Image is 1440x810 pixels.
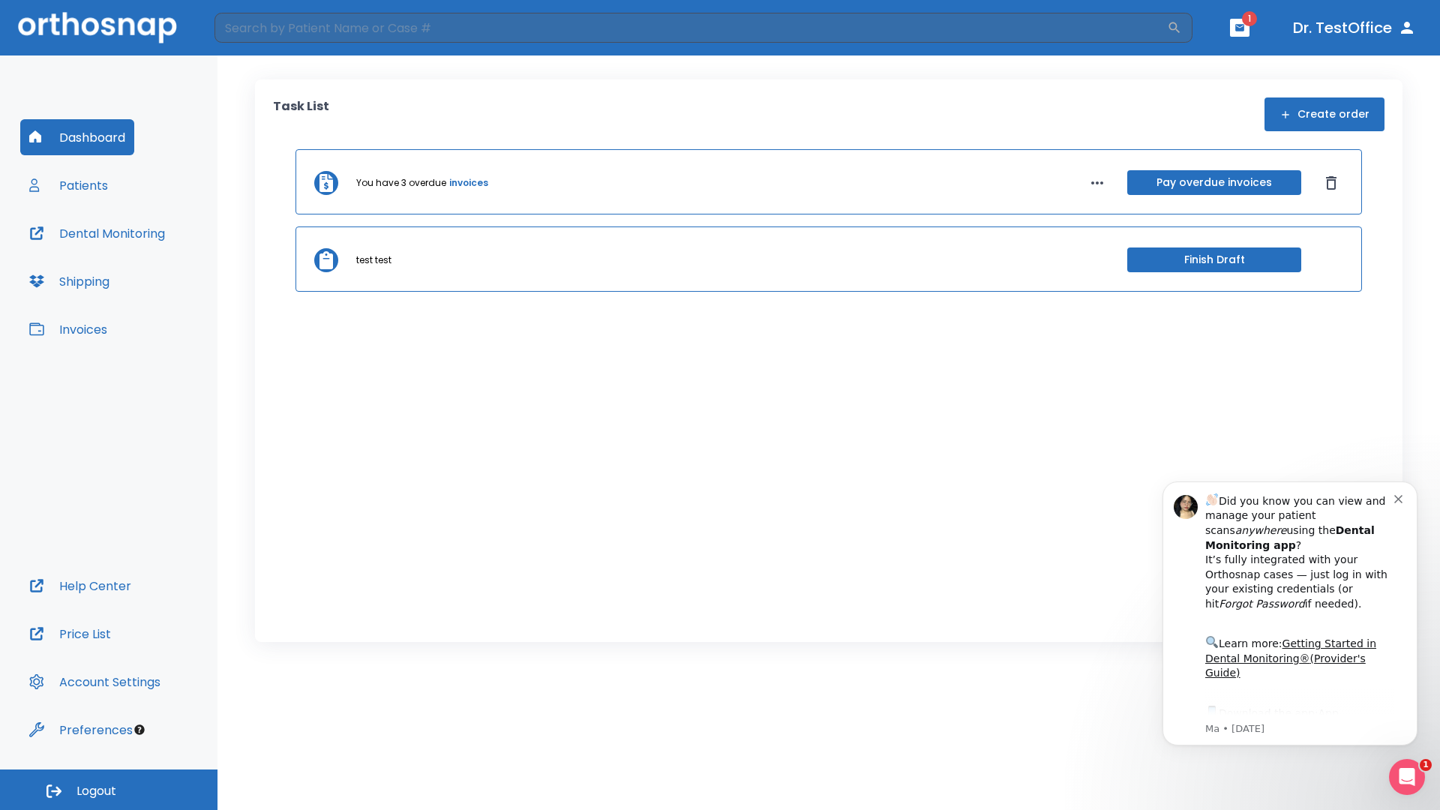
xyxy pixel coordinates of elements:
[1287,14,1422,41] button: Dr. TestOffice
[356,176,446,190] p: You have 3 overdue
[20,664,169,700] button: Account Settings
[20,215,174,251] button: Dental Monitoring
[449,176,488,190] a: invoices
[20,568,140,604] button: Help Center
[133,723,146,736] div: Tooltip anchor
[20,167,117,203] button: Patients
[1264,97,1384,131] button: Create order
[273,97,329,131] p: Task List
[20,263,118,299] button: Shipping
[20,616,120,652] button: Price List
[1420,759,1432,771] span: 1
[76,783,116,799] span: Logout
[1242,11,1257,26] span: 1
[356,253,391,267] p: test test
[214,13,1167,43] input: Search by Patient Name or Case #
[65,244,254,321] div: Download the app: | ​ Let us know if you need help getting started!
[20,311,116,347] button: Invoices
[18,12,177,43] img: Orthosnap
[254,32,266,44] button: Dismiss notification
[1127,170,1301,195] button: Pay overdue invoices
[1140,459,1440,769] iframe: Intercom notifications message
[1389,759,1425,795] iframe: Intercom live chat
[20,712,142,748] button: Preferences
[20,119,134,155] button: Dashboard
[65,248,199,275] a: App Store
[1319,171,1343,195] button: Dismiss
[65,263,254,277] p: Message from Ma, sent 1w ago
[1127,247,1301,272] button: Finish Draft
